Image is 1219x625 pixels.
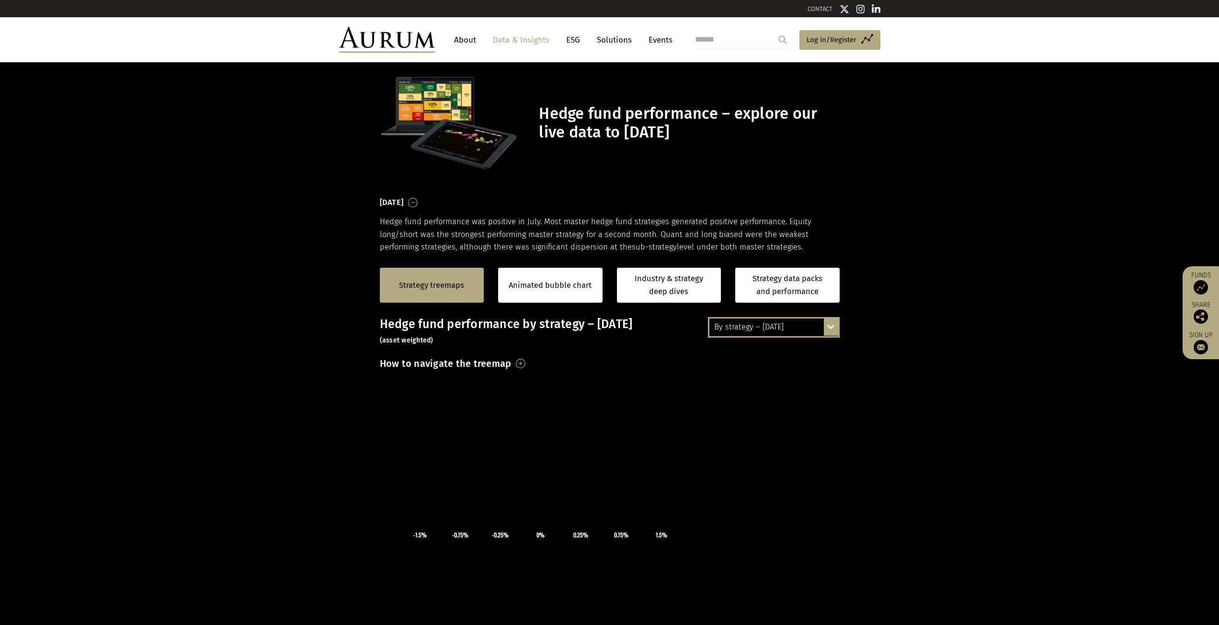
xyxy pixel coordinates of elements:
[561,31,585,49] a: ESG
[773,30,792,49] input: Submit
[488,31,554,49] a: Data & Insights
[1194,309,1208,324] img: Share this post
[1194,340,1208,354] img: Sign up to our newsletter
[339,27,435,53] img: Aurum
[380,317,840,346] h3: Hedge fund performance by strategy – [DATE]
[592,31,637,49] a: Solutions
[539,104,837,142] h1: Hedge fund performance – explore our live data to [DATE]
[856,4,865,14] img: Instagram icon
[799,30,880,50] a: Log in/Register
[840,4,849,14] img: Twitter icon
[449,31,481,49] a: About
[1187,302,1214,324] div: Share
[735,268,840,303] a: Strategy data packs and performance
[807,34,856,45] span: Log in/Register
[380,355,512,372] h3: How to navigate the treemap
[1187,271,1214,295] a: Funds
[644,31,672,49] a: Events
[872,4,880,14] img: Linkedin icon
[509,279,592,292] a: Animated bubble chart
[632,242,677,251] span: sub-strategy
[709,318,838,336] div: By strategy – [DATE]
[1194,280,1208,295] img: Access Funds
[380,195,404,210] h3: [DATE]
[399,279,464,292] a: Strategy treemaps
[380,216,840,253] p: Hedge fund performance was positive in July. Most master hedge fund strategies generated positive...
[1187,331,1214,354] a: Sign up
[617,268,721,303] a: Industry & strategy deep dives
[380,336,433,344] small: (asset weighted)
[808,5,832,12] a: CONTACT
